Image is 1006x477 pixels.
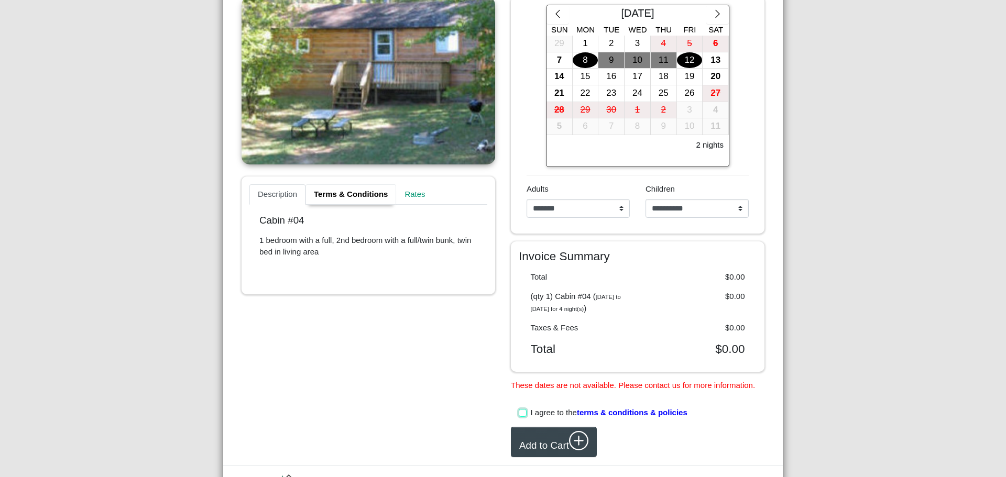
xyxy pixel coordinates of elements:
button: 6 [703,36,729,52]
div: 27 [703,85,728,102]
div: 1 [573,36,598,52]
button: 3 [625,36,651,52]
div: 3 [625,36,650,52]
div: 2 [598,36,624,52]
div: 29 [573,102,598,118]
div: $0.00 [638,342,753,356]
button: 4 [703,102,729,119]
div: 25 [651,85,676,102]
div: 16 [598,69,624,85]
div: $0.00 [638,271,753,283]
button: 2 [651,102,677,119]
div: 8 [625,118,650,135]
div: 3 [677,102,703,118]
button: 7 [598,118,625,135]
div: 15 [573,69,598,85]
button: 9 [598,52,625,69]
button: 16 [598,69,625,85]
button: 26 [677,85,703,102]
div: 18 [651,69,676,85]
span: Wed [629,25,647,34]
button: 1 [625,102,651,119]
span: Sun [551,25,568,34]
button: 29 [546,36,573,52]
button: 10 [625,52,651,69]
button: 27 [703,85,729,102]
div: 9 [598,52,624,69]
button: 9 [651,118,677,135]
div: 11 [703,118,728,135]
button: 8 [573,52,599,69]
div: [DATE] [569,5,706,24]
div: 4 [703,102,728,118]
div: Total [523,342,638,356]
svg: plus circle [569,431,589,451]
button: 29 [573,102,599,119]
div: 4 [651,36,676,52]
span: Tue [604,25,619,34]
div: 7 [546,52,572,69]
div: 7 [598,118,624,135]
div: 21 [546,85,572,102]
a: Description [249,184,305,205]
a: Terms & Conditions [305,184,396,205]
h6: 2 nights [696,140,724,150]
button: 17 [625,69,651,85]
button: 12 [677,52,703,69]
button: 28 [546,102,573,119]
button: chevron right [706,5,729,24]
span: Sat [708,25,723,34]
button: 3 [677,102,703,119]
div: 23 [598,85,624,102]
div: 1 [625,102,650,118]
span: Adults [527,184,549,193]
p: 1 bedroom with a full, 2nd bedroom with a full/twin bunk, twin bed in living area [259,235,477,258]
button: 5 [677,36,703,52]
span: terms & conditions & policies [577,408,687,417]
button: 30 [598,102,625,119]
button: 21 [546,85,573,102]
button: 1 [573,36,599,52]
button: 13 [703,52,729,69]
button: 4 [651,36,677,52]
div: 29 [546,36,572,52]
span: Thu [655,25,672,34]
div: 20 [703,69,728,85]
div: 22 [573,85,598,102]
button: 24 [625,85,651,102]
div: 30 [598,102,624,118]
button: 7 [546,52,573,69]
div: 17 [625,69,650,85]
div: 14 [546,69,572,85]
button: 11 [703,118,729,135]
button: 20 [703,69,729,85]
button: 2 [598,36,625,52]
button: Add to Cartplus circle [511,427,597,458]
div: 11 [651,52,676,69]
button: 14 [546,69,573,85]
a: Rates [396,184,433,205]
div: 9 [651,118,676,135]
button: 10 [677,118,703,135]
i: [DATE] to [DATE] for 4 night(s) [531,294,621,312]
button: 5 [546,118,573,135]
div: Total [523,271,638,283]
svg: chevron left [553,9,563,19]
div: 2 [651,102,676,118]
span: Fri [683,25,696,34]
button: 11 [651,52,677,69]
button: 18 [651,69,677,85]
p: Cabin #04 [259,215,477,227]
div: 24 [625,85,650,102]
button: 6 [573,118,599,135]
h4: Invoice Summary [519,249,757,263]
button: 22 [573,85,599,102]
div: $0.00 [638,291,753,314]
button: 25 [651,85,677,102]
div: Taxes & Fees [523,322,638,334]
label: I agree to the [531,407,687,419]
